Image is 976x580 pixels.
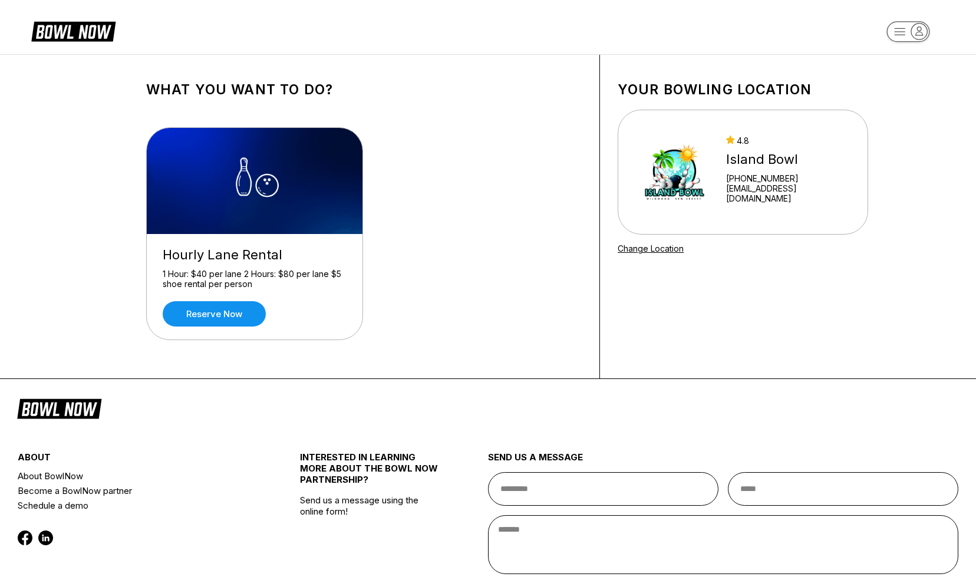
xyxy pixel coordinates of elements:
[726,151,852,167] div: Island Bowl
[726,136,852,146] div: 4.8
[488,452,958,472] div: send us a message
[163,269,347,289] div: 1 Hour: $40 per lane 2 Hours: $80 per lane $5 shoe rental per person
[163,247,347,263] div: Hourly Lane Rental
[726,173,852,183] div: [PHONE_NUMBER]
[618,243,684,253] a: Change Location
[146,81,582,98] h1: What you want to do?
[18,483,253,498] a: Become a BowlNow partner
[18,469,253,483] a: About BowlNow
[163,301,266,327] a: Reserve now
[726,183,852,203] a: [EMAIL_ADDRESS][DOMAIN_NAME]
[18,452,253,469] div: about
[300,452,441,495] div: INTERESTED IN LEARNING MORE ABOUT THE BOWL NOW PARTNERSHIP?
[147,128,364,234] img: Hourly Lane Rental
[18,498,253,513] a: Schedule a demo
[618,81,868,98] h1: Your bowling location
[634,128,715,216] img: Island Bowl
